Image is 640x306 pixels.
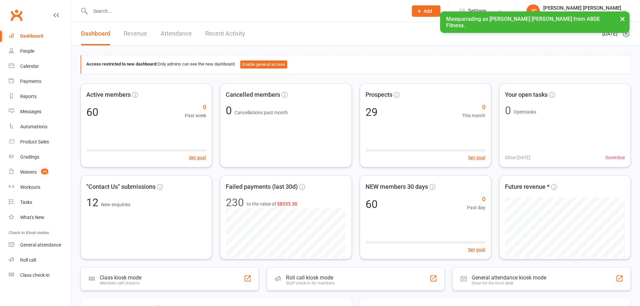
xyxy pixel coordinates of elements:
span: NEW members 30 days [366,182,428,192]
div: Dashboard [20,33,43,39]
div: Messages [20,109,41,114]
a: Tasks [9,195,71,210]
a: Clubworx [8,7,25,24]
div: Product Sales [20,139,49,144]
a: Roll call [9,253,71,268]
div: Workouts [20,184,40,190]
a: What's New [9,210,71,225]
div: General attendance [20,242,61,248]
div: Only admins can see the new dashboard. [86,60,625,69]
button: Add [412,5,440,17]
div: Roll call [20,257,36,263]
span: Cancellations past month [234,110,288,115]
div: 60 [86,107,98,118]
span: 24 [41,169,48,174]
div: Class check-in [20,272,50,278]
a: Payments [9,74,71,89]
span: 0 [185,102,206,112]
span: Settings [468,3,486,18]
span: 0 [467,194,485,204]
span: Failed payments (last 30d) [226,182,298,192]
div: [PERSON_NAME] [PERSON_NAME] [543,5,621,11]
strong: Access restricted to new dashboard: [86,61,158,67]
div: Calendar [20,63,39,69]
span: 12 [86,196,101,209]
span: Past week [185,112,206,119]
span: $8333.30 [277,201,297,207]
span: 0 [462,102,485,112]
div: Class kiosk mode [100,274,141,281]
div: General attendance kiosk mode [472,274,546,281]
span: Future revenue * [505,182,550,192]
a: Product Sales [9,134,71,149]
div: 0 [505,105,511,116]
a: Messages [9,104,71,119]
span: Prospects [366,90,392,100]
span: Past day [467,204,485,211]
div: 29 [366,107,378,118]
span: Active members [86,90,131,100]
span: This month [462,112,485,119]
span: Your open tasks [505,90,548,100]
span: 0 overdue [605,154,625,161]
div: 230 [226,197,244,208]
span: 0 [226,104,234,117]
div: ABDE Fitness [543,11,621,17]
a: Gradings [9,149,71,165]
input: Search... [88,6,403,16]
div: People [20,48,34,54]
div: Members self check-in [100,281,141,286]
button: Set goal [468,154,485,161]
span: Cancelled members [226,90,280,100]
a: General attendance kiosk mode [9,237,71,253]
span: New enquiries [101,202,130,207]
a: Reports [9,89,71,104]
div: Tasks [20,200,32,205]
div: Gradings [20,154,39,160]
a: Class kiosk mode [9,268,71,283]
div: Waivers [20,169,37,175]
a: Waivers 24 [9,165,71,180]
div: Automations [20,124,47,129]
div: JC [526,4,540,18]
div: Reports [20,94,37,99]
a: Dashboard [9,29,71,44]
a: Automations [9,119,71,134]
div: Staff check-in for members [286,281,335,286]
a: People [9,44,71,59]
button: × [616,11,629,26]
a: Calendar [9,59,71,74]
div: What's New [20,215,44,220]
a: Workouts [9,180,71,195]
div: 60 [366,199,378,210]
span: to the value of [247,200,297,208]
button: Enable general access [240,60,287,69]
span: "Contact Us" submissions [86,182,156,192]
div: Great for the front desk [472,281,546,286]
span: Add [424,8,432,14]
span: Masquerading as [PERSON_NAME] [PERSON_NAME] from ABDE Fitness. [446,16,600,29]
button: Set goal [468,246,485,253]
span: 0 Due [DATE] [505,154,530,161]
span: Open tasks [514,109,536,115]
div: Roll call kiosk mode [286,274,335,281]
div: Payments [20,79,41,84]
button: Set goal [189,154,206,161]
